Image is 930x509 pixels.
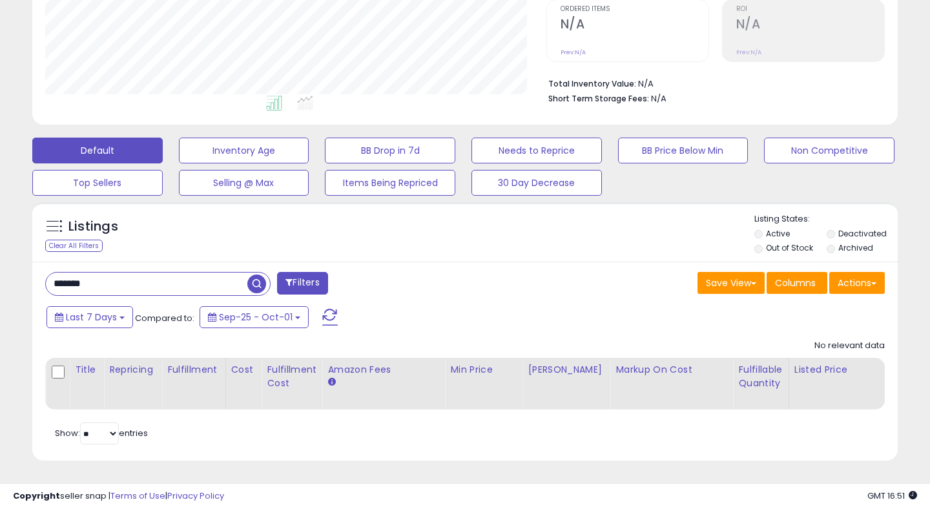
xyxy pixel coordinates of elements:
[775,276,816,289] span: Columns
[615,363,727,377] div: Markup on Cost
[109,363,156,377] div: Repricing
[179,170,309,196] button: Selling @ Max
[561,48,586,56] small: Prev: N/A
[651,92,666,105] span: N/A
[219,311,293,324] span: Sep-25 - Oct-01
[32,138,163,163] button: Default
[767,272,827,294] button: Columns
[838,242,873,253] label: Archived
[764,138,894,163] button: Non Competitive
[561,6,708,13] span: Ordered Items
[528,363,604,377] div: [PERSON_NAME]
[548,93,649,104] b: Short Term Storage Fees:
[548,75,875,90] li: N/A
[32,170,163,196] button: Top Sellers
[45,240,103,252] div: Clear All Filters
[13,490,224,503] div: seller snap | |
[697,272,765,294] button: Save View
[618,138,749,163] button: BB Price Below Min
[325,138,455,163] button: BB Drop in 7d
[327,363,439,377] div: Amazon Fees
[736,6,884,13] span: ROI
[68,218,118,236] h5: Listings
[867,490,917,502] span: 2025-10-9 16:51 GMT
[794,363,906,377] div: Listed Price
[327,377,335,388] small: Amazon Fees.
[13,490,60,502] strong: Copyright
[325,170,455,196] button: Items Being Repriced
[610,358,733,410] th: The percentage added to the cost of goods (COGS) that forms the calculator for Min & Max prices.
[838,228,887,239] label: Deactivated
[110,490,165,502] a: Terms of Use
[167,363,220,377] div: Fulfillment
[738,363,783,390] div: Fulfillable Quantity
[267,363,316,390] div: Fulfillment Cost
[814,340,885,352] div: No relevant data
[766,242,813,253] label: Out of Stock
[736,48,761,56] small: Prev: N/A
[135,312,194,324] span: Compared to:
[66,311,117,324] span: Last 7 Days
[231,363,256,377] div: Cost
[200,306,309,328] button: Sep-25 - Oct-01
[179,138,309,163] button: Inventory Age
[471,138,602,163] button: Needs to Reprice
[450,363,517,377] div: Min Price
[277,272,327,295] button: Filters
[55,427,148,439] span: Show: entries
[736,17,884,34] h2: N/A
[167,490,224,502] a: Privacy Policy
[46,306,133,328] button: Last 7 Days
[754,213,898,225] p: Listing States:
[471,170,602,196] button: 30 Day Decrease
[829,272,885,294] button: Actions
[561,17,708,34] h2: N/A
[766,228,790,239] label: Active
[548,78,636,89] b: Total Inventory Value:
[75,363,98,377] div: Title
